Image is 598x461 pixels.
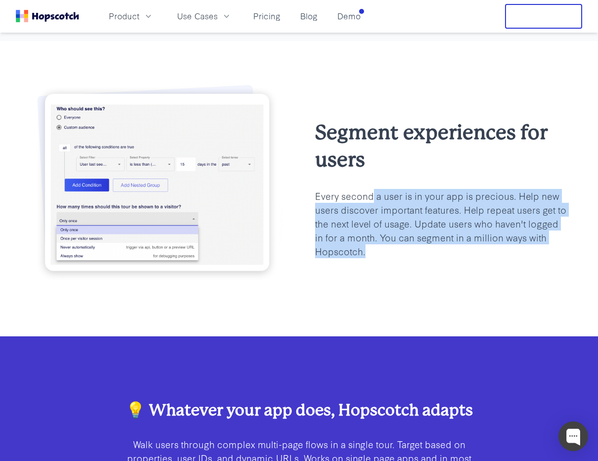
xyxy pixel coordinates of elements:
span: Product [109,10,139,22]
a: Blog [296,8,322,24]
button: Use Cases [171,8,237,24]
h2: Segment experiences for users [315,119,568,173]
span: Use Cases [177,10,218,22]
a: Pricing [249,8,284,24]
h3: 💡 Whatever your app does, Hopscotch adapts [125,400,473,421]
button: Product [103,8,159,24]
p: Every second a user is in your app is precious. Help new users discover important features. Help ... [315,189,568,258]
button: Free Trial [505,4,582,29]
a: Home [16,10,79,22]
img: targeting customers with hopscotch onboarding flows [30,81,283,285]
a: Demo [333,8,365,24]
